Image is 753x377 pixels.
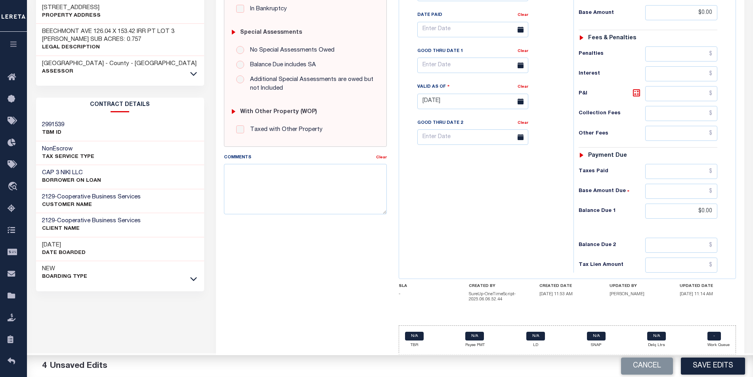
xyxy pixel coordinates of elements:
[42,241,86,249] h3: [DATE]
[42,153,94,161] p: Tax Service Type
[587,342,606,348] p: SNAP
[246,75,375,93] label: Additional Special Assessments are owed but not Included
[465,332,484,340] a: N/A
[647,342,666,348] p: Delq Ltrs
[579,71,646,77] h6: Interest
[518,49,528,53] a: Clear
[42,193,141,201] h3: -
[587,332,606,340] a: N/A
[42,225,141,233] p: CLIENT Name
[42,249,86,257] p: Date Boarded
[645,258,717,273] input: $
[42,217,141,225] h3: -
[376,156,387,160] a: Clear
[579,262,646,268] h6: Tax Lien Amount
[417,94,528,109] input: Enter Date
[645,86,717,101] input: $
[240,29,302,36] h6: Special Assessments
[246,61,316,70] label: Balance Due includes SA
[645,184,717,199] input: $
[539,284,596,289] h4: CREATED DATE
[579,168,646,175] h6: Taxes Paid
[469,284,525,289] h4: CREATED BY
[42,177,101,185] p: BORROWER ON LOAN
[417,12,442,19] label: Date Paid
[42,218,55,224] span: 2129
[42,68,197,76] p: Assessor
[518,13,528,17] a: Clear
[680,292,736,297] h5: [DATE] 11:14 AM
[405,332,424,340] a: N/A
[240,109,317,115] h6: with Other Property (WOP)
[647,332,666,340] a: N/A
[417,120,463,127] label: Good Thru Date 2
[518,121,528,125] a: Clear
[526,342,545,348] p: LD
[579,131,646,137] h6: Other Fees
[42,12,101,20] p: Property Address
[246,5,287,14] label: In Bankruptcy
[399,284,455,289] h4: SLA
[645,164,717,179] input: $
[579,208,646,214] h6: Balance Due 1
[417,58,528,73] input: Enter Date
[42,194,55,200] span: 2129
[57,218,141,224] span: Cooperative Business Services
[246,46,334,55] label: No Special Assessments Owed
[518,85,528,89] a: Clear
[681,358,745,375] button: Save Edits
[579,110,646,117] h6: Collection Fees
[465,342,485,348] p: Payee PMT
[645,66,717,81] input: $
[224,154,251,161] label: Comments
[42,44,198,52] p: Legal Description
[399,292,400,296] span: -
[50,362,107,370] span: Unsaved Edits
[621,358,673,375] button: Cancel
[645,5,717,20] input: $
[707,342,730,348] p: Work Queue
[680,284,736,289] h4: UPDATED DATE
[8,182,20,192] i: travel_explore
[579,10,646,16] h6: Base Amount
[246,125,323,135] label: Taxed with Other Property
[645,204,717,219] input: $
[42,362,47,370] span: 4
[36,98,204,112] h2: CONTRACT details
[645,106,717,121] input: $
[42,121,64,129] h3: 2991539
[579,51,646,57] h6: Penalties
[645,46,717,62] input: $
[469,292,525,302] h5: SureUp-OneTimeScript-2025.06.06.52.44
[405,342,424,348] p: TBR
[610,292,666,297] h5: [PERSON_NAME]
[539,292,596,297] h5: [DATE] 11:53 AM
[57,194,141,200] span: Cooperative Business Services
[579,88,646,99] h6: P&I
[417,48,463,55] label: Good Thru Date 1
[645,126,717,141] input: $
[707,332,721,340] a: -
[42,169,101,177] h3: CAP 3 NIKI LLC
[42,129,64,137] p: TBM ID
[42,201,141,209] p: CUSTOMER Name
[588,152,627,159] h6: Payment due
[645,238,717,253] input: $
[610,284,666,289] h4: UPDATED BY
[579,242,646,248] h6: Balance Due 2
[588,35,636,42] h6: Fees & Penalties
[579,188,646,194] h6: Base Amount Due
[42,273,87,281] p: Boarding Type
[42,60,197,68] h3: [GEOGRAPHIC_DATA] - County - [GEOGRAPHIC_DATA]
[526,332,545,340] a: N/A
[417,129,528,145] input: Enter Date
[417,22,528,37] input: Enter Date
[42,28,198,44] h3: BEECHMONT AVE 126.04 X 153.42 IRR PT LOT 3 [PERSON_NAME] SUB ACRES: 0.757
[42,145,94,153] h3: NonEscrow
[417,83,450,90] label: Valid as Of
[42,4,101,12] h3: [STREET_ADDRESS]
[42,265,87,273] h3: NEW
